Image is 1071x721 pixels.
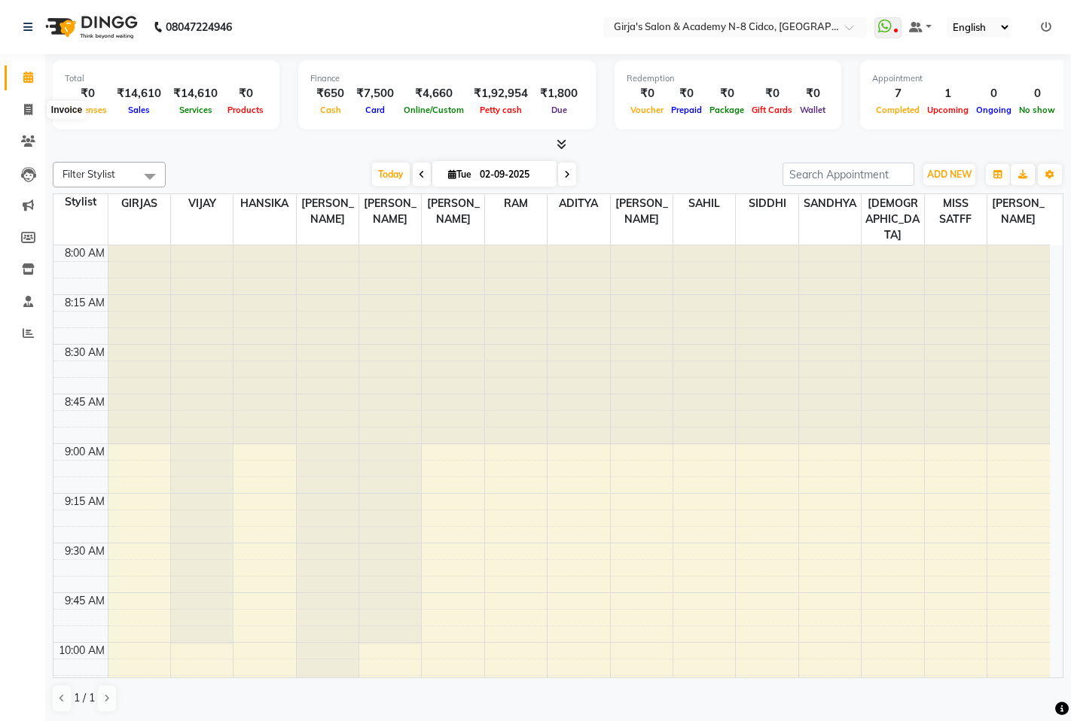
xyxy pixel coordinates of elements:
span: Card [362,105,389,115]
span: Voucher [627,105,667,115]
span: [PERSON_NAME] [987,194,1050,229]
div: 9:45 AM [62,593,108,609]
span: Due [548,105,571,115]
span: MISS SATFF [925,194,987,229]
div: ₹0 [627,85,667,102]
span: Services [175,105,216,115]
div: 10:00 AM [56,643,108,659]
span: [PERSON_NAME] [297,194,359,229]
span: ADITYA [548,194,609,213]
span: SAHIL [673,194,735,213]
span: Products [224,105,267,115]
span: Package [706,105,748,115]
div: 9:15 AM [62,494,108,510]
span: Today [372,163,410,186]
div: 8:30 AM [62,345,108,360]
span: HANSIKA [233,194,295,213]
div: ₹14,610 [167,85,224,102]
div: 8:45 AM [62,394,108,410]
img: logo [38,6,142,48]
span: Upcoming [923,105,972,115]
div: 8:00 AM [62,245,108,261]
span: [PERSON_NAME] [359,194,421,229]
div: ₹7,500 [350,85,400,102]
span: SANDHYA [799,194,861,213]
div: 8:15 AM [62,295,108,311]
div: ₹14,610 [111,85,167,102]
div: ₹1,800 [534,85,584,102]
span: 1 / 1 [74,690,95,706]
div: Total [65,72,267,85]
span: Ongoing [972,105,1015,115]
div: 9:30 AM [62,543,108,559]
span: Tue [444,169,475,180]
div: 0 [972,85,1015,102]
div: 7 [872,85,923,102]
span: RAM [485,194,547,213]
span: VIJAY [171,194,233,213]
span: Petty cash [476,105,526,115]
span: Gift Cards [748,105,796,115]
div: ₹0 [796,85,829,102]
div: Appointment [872,72,1059,85]
div: ₹0 [706,85,748,102]
span: ADD NEW [927,169,972,180]
div: Redemption [627,72,829,85]
div: Stylist [53,194,108,210]
div: 0 [1015,85,1059,102]
div: ₹650 [310,85,350,102]
span: Prepaid [667,105,706,115]
span: [PERSON_NAME] [611,194,673,229]
div: ₹0 [224,85,267,102]
span: Wallet [796,105,829,115]
div: ₹0 [667,85,706,102]
div: ₹1,92,954 [468,85,534,102]
span: Online/Custom [400,105,468,115]
span: Filter Stylist [63,168,115,180]
span: Sales [124,105,154,115]
button: ADD NEW [923,164,975,185]
div: Finance [310,72,584,85]
span: SIDDHI [736,194,798,213]
div: ₹4,660 [400,85,468,102]
span: [DEMOGRAPHIC_DATA] [862,194,923,245]
span: Completed [872,105,923,115]
div: 1 [923,85,972,102]
span: GIRJAS [108,194,170,213]
div: 9:00 AM [62,444,108,460]
input: 2025-09-02 [475,163,551,186]
div: ₹0 [65,85,111,102]
span: Cash [316,105,345,115]
div: Invoice [47,101,86,119]
span: [PERSON_NAME] [422,194,484,229]
div: ₹0 [748,85,796,102]
input: Search Appointment [783,163,914,186]
span: No show [1015,105,1059,115]
b: 08047224946 [166,6,232,48]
